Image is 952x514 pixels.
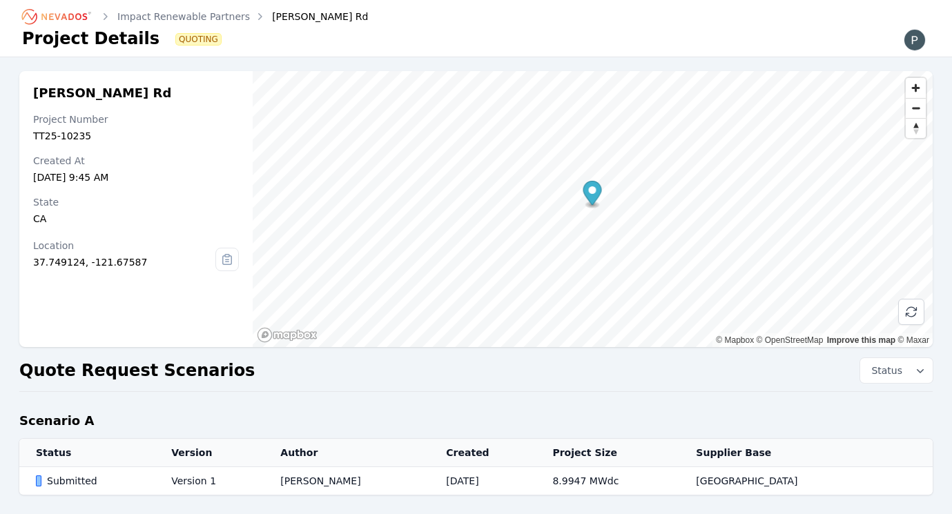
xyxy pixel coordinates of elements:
[583,181,602,209] div: Map marker
[536,439,679,467] th: Project Size
[257,327,318,343] a: Mapbox homepage
[33,85,239,101] h2: [PERSON_NAME] Rd
[19,467,933,495] tr: SubmittedVersion 1[PERSON_NAME][DATE]8.9947 MWdc[GEOGRAPHIC_DATA]
[716,335,754,345] a: Mapbox
[176,34,221,45] span: Quoting
[22,28,159,50] h1: Project Details
[897,335,929,345] a: Maxar
[33,154,239,168] div: Created At
[536,467,679,495] td: 8.9947 MWdc
[904,29,926,51] img: Peter Moore
[19,439,155,467] th: Status
[155,439,264,467] th: Version
[253,10,368,23] div: [PERSON_NAME] Rd
[264,439,429,467] th: Author
[33,112,239,126] div: Project Number
[679,439,880,467] th: Supplier Base
[264,467,429,495] td: [PERSON_NAME]
[155,467,264,495] td: Version 1
[679,467,880,495] td: [GEOGRAPHIC_DATA]
[33,212,239,226] div: CA
[866,364,902,377] span: Status
[33,255,215,269] div: 37.749124, -121.67587
[253,71,933,347] canvas: Map
[906,78,926,98] button: Zoom in
[33,129,239,143] div: TT25-10235
[33,239,215,253] div: Location
[906,98,926,118] button: Zoom out
[36,474,148,488] div: Submitted
[33,195,239,209] div: State
[860,358,933,383] button: Status
[19,359,255,382] h2: Quote Request Scenarios
[429,467,536,495] td: [DATE]
[22,6,368,28] nav: Breadcrumb
[117,10,250,23] a: Impact Renewable Partners
[906,119,926,138] span: Reset bearing to north
[19,411,94,431] h2: Scenario A
[757,335,824,345] a: OpenStreetMap
[429,439,536,467] th: Created
[906,118,926,138] button: Reset bearing to north
[906,99,926,118] span: Zoom out
[33,170,239,184] div: [DATE] 9:45 AM
[827,335,895,345] a: Improve this map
